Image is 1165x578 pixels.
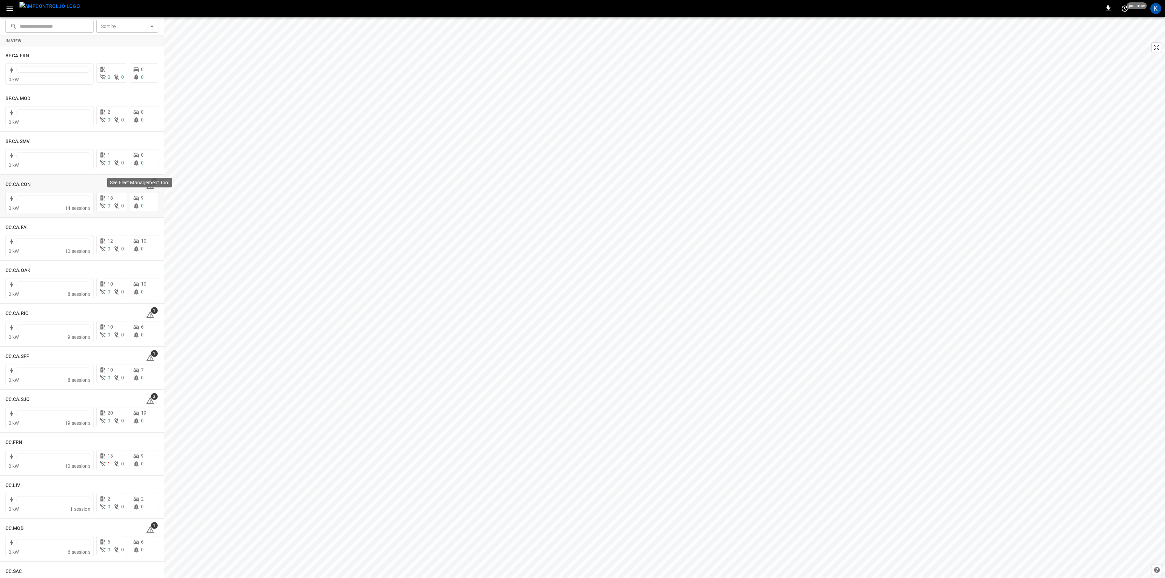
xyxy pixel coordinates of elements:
[108,152,110,158] span: 1
[141,74,144,80] span: 0
[151,350,158,357] span: 1
[121,461,124,466] span: 0
[141,203,144,208] span: 0
[141,453,144,459] span: 9
[108,496,110,502] span: 2
[5,138,30,145] h6: BF.CA.SMV
[121,547,124,552] span: 0
[141,109,144,115] span: 0
[108,539,110,545] span: 6
[121,74,124,80] span: 0
[9,377,19,383] span: 0 kW
[141,281,146,287] span: 10
[5,396,30,403] h6: CC.CA.SJO
[108,418,110,423] span: 0
[9,506,19,512] span: 0 kW
[121,203,124,208] span: 0
[141,410,146,416] span: 19
[141,418,144,423] span: 0
[108,375,110,380] span: 0
[108,117,110,122] span: 0
[141,504,144,509] span: 0
[141,332,144,337] span: 0
[108,67,110,72] span: 1
[108,367,113,373] span: 10
[121,160,124,165] span: 0
[151,522,158,529] span: 1
[1150,3,1161,14] div: profile-icon
[9,420,19,426] span: 0 kW
[68,549,90,555] span: 6 sessions
[141,117,144,122] span: 0
[5,39,22,43] strong: In View
[108,504,110,509] span: 0
[5,52,29,60] h6: BF.CA.FRN
[141,195,144,201] span: 9
[9,334,19,340] span: 0 kW
[121,418,124,423] span: 0
[5,525,24,532] h6: CC.MOD
[9,205,19,211] span: 0 kW
[1127,2,1147,9] span: just now
[151,307,158,314] span: 1
[110,179,169,186] p: See Fleet Management Tool
[9,162,19,168] span: 0 kW
[5,310,28,317] h6: CC.CA.RIC
[141,375,144,380] span: 0
[108,324,113,330] span: 10
[65,420,90,426] span: 19 sessions
[68,377,90,383] span: 8 sessions
[108,109,110,115] span: 2
[121,246,124,251] span: 0
[121,117,124,122] span: 0
[141,238,146,244] span: 10
[141,496,144,502] span: 2
[5,95,30,102] h6: BF.CA.MOD
[141,67,144,72] span: 0
[141,539,144,545] span: 6
[5,224,28,231] h6: CC.CA.FAI
[108,203,110,208] span: 0
[108,547,110,552] span: 0
[108,160,110,165] span: 0
[151,393,158,400] span: 3
[5,439,23,446] h6: CC.FRN
[9,77,19,82] span: 0 kW
[108,74,110,80] span: 0
[19,2,80,11] img: ampcontrol.io logo
[141,324,144,330] span: 6
[68,334,90,340] span: 9 sessions
[5,568,22,575] h6: CC.SAC
[108,281,113,287] span: 10
[141,160,144,165] span: 0
[70,506,90,512] span: 1 session
[5,181,31,188] h6: CC.CA.CON
[121,504,124,509] span: 0
[141,547,144,552] span: 0
[108,453,113,459] span: 13
[141,367,144,373] span: 7
[108,195,113,201] span: 18
[5,267,30,274] h6: CC.CA.OAK
[9,248,19,254] span: 0 kW
[121,332,124,337] span: 0
[141,246,144,251] span: 0
[121,289,124,294] span: 0
[1119,3,1130,14] button: set refresh interval
[65,463,90,469] span: 10 sessions
[141,152,144,158] span: 0
[108,461,110,466] span: 1
[9,549,19,555] span: 0 kW
[121,375,124,380] span: 0
[141,461,144,466] span: 0
[65,205,90,211] span: 14 sessions
[9,291,19,297] span: 0 kW
[141,289,144,294] span: 0
[9,119,19,125] span: 0 kW
[68,291,90,297] span: 8 sessions
[5,353,29,360] h6: CC.CA.SFF
[108,246,110,251] span: 0
[108,410,113,416] span: 20
[9,463,19,469] span: 0 kW
[108,238,113,244] span: 12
